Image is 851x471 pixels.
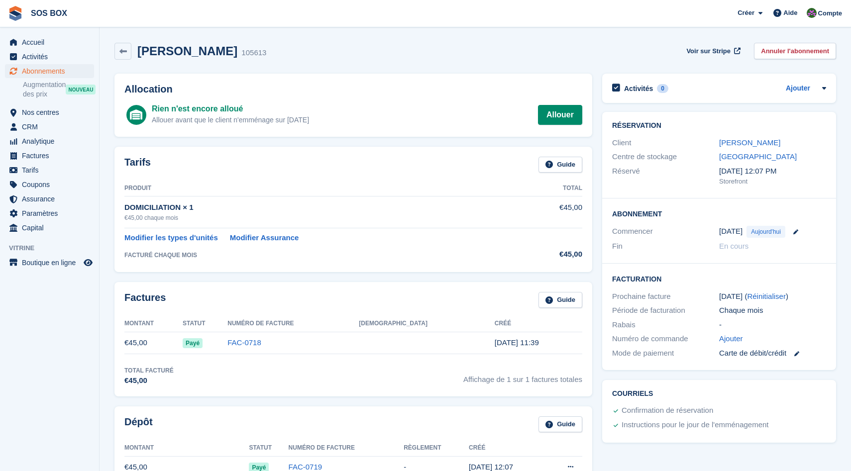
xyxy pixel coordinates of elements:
div: Allouer avant que le client n'emménage sur [DATE] [152,115,309,125]
a: [GEOGRAPHIC_DATA] [719,152,797,161]
span: Tarifs [22,163,82,177]
a: menu [5,120,94,134]
div: Période de facturation [612,305,719,316]
th: Statut [183,316,227,332]
div: Numéro de commande [612,333,719,345]
div: Centre de stockage [612,151,719,163]
span: Activités [22,50,82,64]
td: €45,00 [124,332,183,354]
a: menu [5,50,94,64]
div: [DATE] ( ) [719,291,826,302]
div: Rien n'est encore alloué [152,103,309,115]
th: Numéro de facture [289,440,404,456]
div: - [719,319,826,331]
span: Coupons [22,178,82,191]
span: En cours [719,242,748,250]
img: ALEXANDRE SOUBIRA [807,8,817,18]
a: Allouer [538,105,582,125]
h2: Courriels [612,390,826,398]
h2: Factures [124,292,166,308]
th: [DEMOGRAPHIC_DATA] [359,316,494,332]
div: Carte de débit/crédit [719,348,826,359]
th: Numéro de facture [227,316,359,332]
span: Augmentation des prix [23,80,66,99]
th: Montant [124,440,249,456]
time: 2025-09-02 09:39:34 UTC [495,338,539,347]
div: 105613 [241,47,266,59]
div: Rabais [612,319,719,331]
span: Nos centres [22,105,82,119]
a: Augmentation des prix NOUVEAU [23,80,94,99]
div: 0 [657,84,668,93]
a: menu [5,134,94,148]
a: menu [5,64,94,78]
div: DOMICILIATION × 1 [124,202,529,213]
span: Assurance [22,192,82,206]
time: 2025-09-01 23:00:00 UTC [719,226,743,237]
a: menu [5,163,94,177]
td: €45,00 [529,196,582,228]
span: Aujourd'hui [746,226,785,238]
div: NOUVEAU [66,85,96,94]
div: €45,00 [124,375,174,386]
span: Capital [22,221,82,235]
a: Boutique d'aperçu [82,257,94,269]
span: Factures [22,149,82,163]
th: Règlement [404,440,469,456]
th: Produit [124,181,529,196]
a: Guide [538,292,582,308]
a: menu [5,178,94,191]
a: Ajouter [786,83,810,94]
span: Boutique en ligne [22,256,82,270]
th: Total [529,181,582,196]
h2: Abonnement [612,208,826,218]
h2: Facturation [612,274,826,283]
span: Affichage de 1 sur 1 factures totales [463,366,582,386]
div: Commencer [612,226,719,238]
a: Modifier les types d'unités [124,232,218,244]
div: Total facturé [124,366,174,375]
h2: [PERSON_NAME] [137,44,237,58]
div: Confirmation de réservation [622,405,713,417]
div: Chaque mois [719,305,826,316]
div: [DATE] 12:07 PM [719,166,826,177]
a: Réinitialiser [747,292,786,300]
span: CRM [22,120,82,134]
h2: Allocation [124,84,582,95]
a: Guide [538,157,582,173]
a: menu [5,149,94,163]
a: Modifier Assurance [230,232,299,244]
a: menu [5,206,94,220]
span: Aide [783,8,797,18]
div: Client [612,137,719,149]
a: Guide [538,416,582,433]
div: €45,00 chaque mois [124,213,529,222]
span: Vitrine [9,243,99,253]
div: Mode de paiement [612,348,719,359]
a: menu [5,105,94,119]
div: Instructions pour le jour de l'emménagement [622,419,769,431]
a: menu [5,221,94,235]
a: [PERSON_NAME] [719,138,780,147]
div: FACTURÉ CHAQUE MOIS [124,251,529,260]
th: Créé [495,316,582,332]
a: FAC-0719 [289,463,322,471]
span: Créer [738,8,754,18]
div: Storefront [719,177,826,187]
h2: Activités [624,84,653,93]
time: 2025-09-02 10:07:34 UTC [469,463,513,471]
a: menu [5,256,94,270]
div: €45,00 [529,249,582,260]
h2: Réservation [612,122,826,130]
span: Analytique [22,134,82,148]
th: Montant [124,316,183,332]
div: Prochaine facture [612,291,719,302]
th: Statut [249,440,288,456]
th: Créé [469,440,546,456]
a: menu [5,192,94,206]
span: Paramètres [22,206,82,220]
span: Voir sur Stripe [686,46,731,56]
a: Ajouter [719,333,743,345]
span: Accueil [22,35,82,49]
span: Compte [818,8,842,18]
